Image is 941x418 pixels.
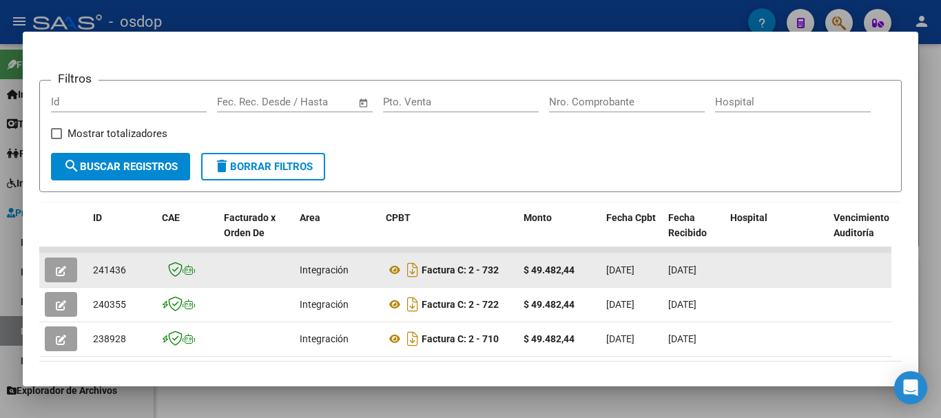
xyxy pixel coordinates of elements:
span: Buscar Registros [63,160,178,173]
span: ID [93,212,102,223]
strong: $ 49.482,44 [524,333,575,344]
i: Descargar documento [404,293,422,315]
span: Hospital [730,212,767,223]
span: 241436 [93,264,126,275]
span: [DATE] [668,333,696,344]
span: Mostrar totalizadores [68,125,167,142]
h3: Filtros [51,70,99,87]
datatable-header-cell: Vencimiento Auditoría [828,203,890,264]
span: 238928 [93,333,126,344]
button: Buscar Registros [51,153,190,180]
datatable-header-cell: Monto [518,203,601,264]
input: Fecha fin [285,96,352,108]
div: 3 total [39,362,902,396]
datatable-header-cell: Fecha Recibido [663,203,725,264]
strong: $ 49.482,44 [524,299,575,310]
span: Borrar Filtros [214,160,313,173]
datatable-header-cell: CAE [156,203,218,264]
datatable-header-cell: Area [294,203,380,264]
span: Integración [300,299,349,310]
span: CPBT [386,212,411,223]
span: [DATE] [668,264,696,275]
span: Fecha Recibido [668,212,707,239]
span: Area [300,212,320,223]
button: Borrar Filtros [201,153,325,180]
span: Facturado x Orden De [224,212,276,239]
datatable-header-cell: ID [87,203,156,264]
span: Integración [300,264,349,275]
mat-icon: search [63,158,80,174]
span: 240355 [93,299,126,310]
span: [DATE] [606,299,634,310]
span: Integración [300,333,349,344]
span: CAE [162,212,180,223]
strong: Factura C: 2 - 732 [422,264,499,275]
span: [DATE] [668,299,696,310]
datatable-header-cell: Fecha Cpbt [601,203,663,264]
strong: Factura C: 2 - 710 [422,333,499,344]
i: Descargar documento [404,328,422,350]
datatable-header-cell: Facturado x Orden De [218,203,294,264]
datatable-header-cell: CPBT [380,203,518,264]
datatable-header-cell: Hospital [725,203,828,264]
mat-icon: delete [214,158,230,174]
strong: $ 49.482,44 [524,264,575,275]
strong: Factura C: 2 - 722 [422,299,499,310]
button: Open calendar [356,95,372,111]
div: Open Intercom Messenger [894,371,927,404]
i: Descargar documento [404,259,422,281]
span: Vencimiento Auditoría [834,212,889,239]
span: [DATE] [606,264,634,275]
span: [DATE] [606,333,634,344]
input: Fecha inicio [217,96,273,108]
span: Fecha Cpbt [606,212,656,223]
span: Monto [524,212,552,223]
